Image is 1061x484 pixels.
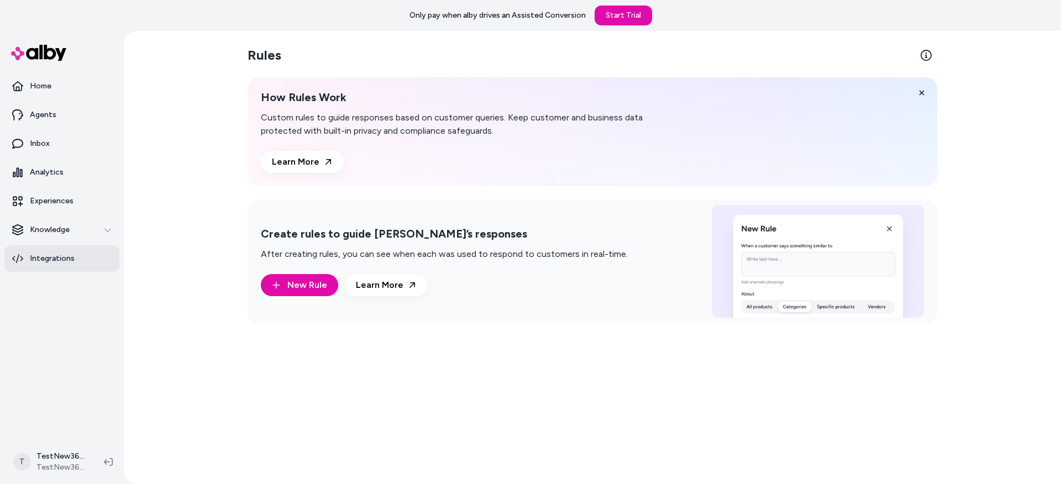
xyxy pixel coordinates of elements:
[30,253,75,264] p: Integrations
[261,111,685,138] p: Custom rules to guide responses based on customer queries. Keep customer and business data protec...
[11,45,66,61] img: alby Logo
[4,245,119,272] a: Integrations
[4,130,119,157] a: Inbox
[36,462,86,473] span: TestNew3654
[30,196,73,207] p: Experiences
[30,224,70,235] p: Knowledge
[712,205,924,318] img: Create rules to guide alby’s responses
[36,451,86,462] p: TestNew3654 Shopify
[4,159,119,186] a: Analytics
[4,188,119,214] a: Experiences
[261,91,685,104] h2: How Rules Work
[409,10,586,21] p: Only pay when alby drives an Assisted Conversion
[595,6,652,25] a: Start Trial
[30,81,51,92] p: Home
[30,138,50,149] p: Inbox
[261,248,628,261] p: After creating rules, you can see when each was used to respond to customers in real-time.
[261,227,628,241] h2: Create rules to guide [PERSON_NAME]’s responses
[261,151,344,173] a: Learn More
[287,278,327,292] span: New Rule
[345,274,428,296] a: Learn More
[261,274,338,296] button: New Rule
[4,73,119,99] a: Home
[7,444,95,480] button: TTestNew3654 ShopifyTestNew3654
[13,453,31,471] span: T
[4,217,119,243] button: Knowledge
[30,109,56,120] p: Agents
[4,102,119,128] a: Agents
[248,46,281,64] h2: Rules
[30,167,64,178] p: Analytics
